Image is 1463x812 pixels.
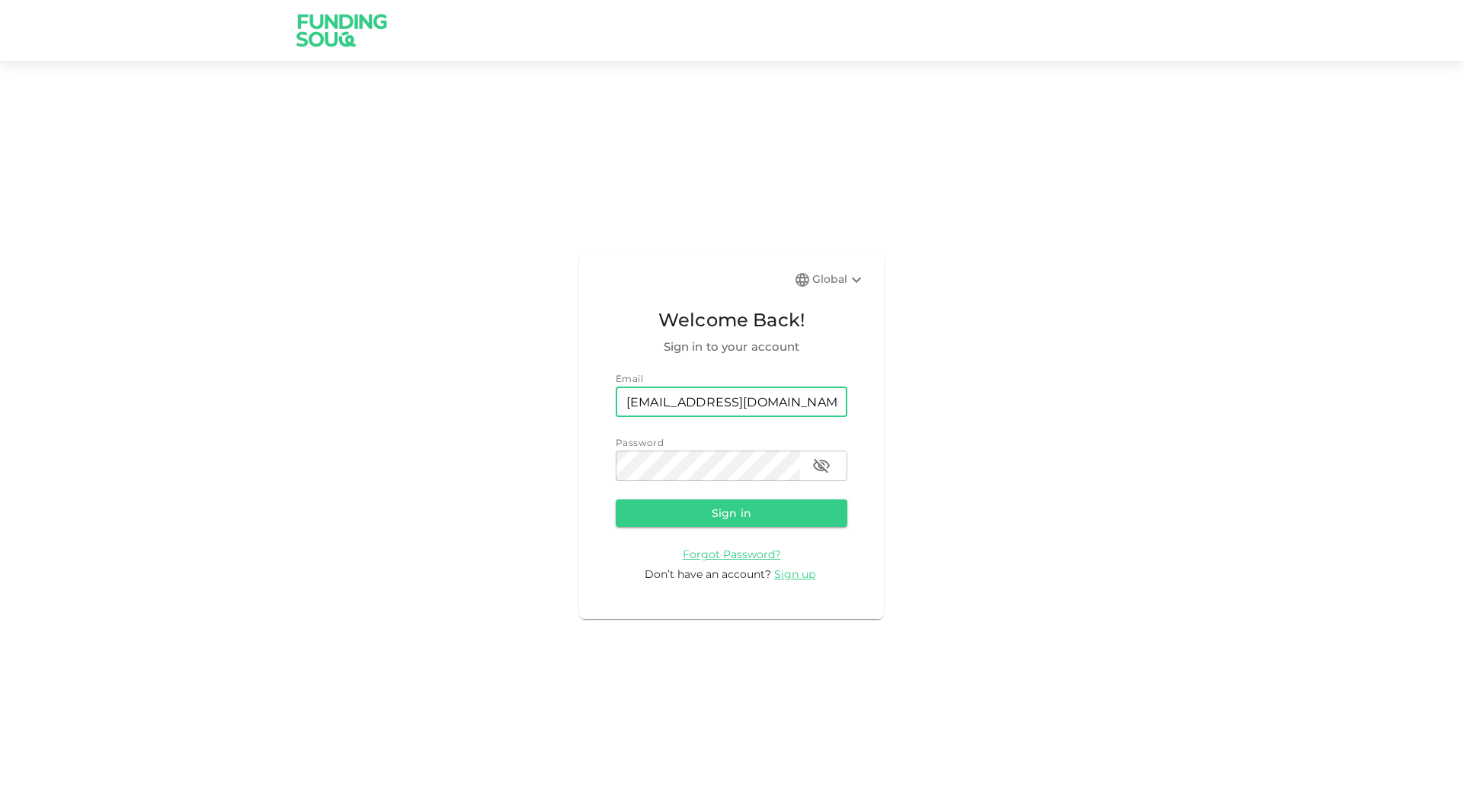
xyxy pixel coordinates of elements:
a: Forgot Password? [683,547,781,561]
span: Email [616,373,643,384]
span: Welcome Back! [616,306,847,335]
div: Global [812,271,866,289]
input: password [616,451,800,481]
input: email [616,387,847,417]
span: Password [616,437,664,448]
button: Sign in [616,499,847,527]
span: Sign in to your account [616,338,847,356]
span: Don’t have an account? [645,567,771,581]
span: Sign up [774,567,815,581]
